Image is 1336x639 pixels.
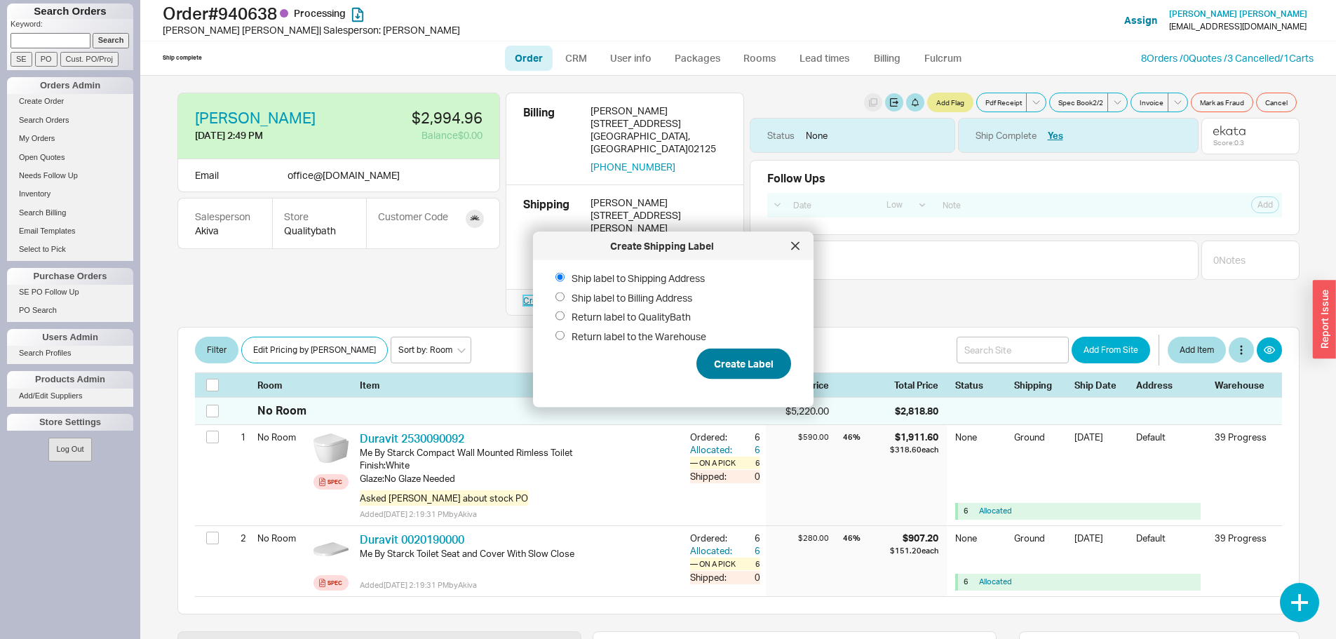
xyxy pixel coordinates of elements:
[1257,199,1273,210] span: Add
[7,77,133,94] div: Orders Admin
[735,532,760,544] div: 6
[7,268,133,285] div: Purchase Orders
[257,379,308,391] div: Room
[806,129,828,142] div: None
[360,379,684,391] div: Item
[93,33,130,48] input: Search
[163,23,672,37] div: [PERSON_NAME] [PERSON_NAME] | Salesperson: [PERSON_NAME]
[1074,532,1128,554] div: [DATE]
[936,97,964,108] span: Add Flag
[163,4,672,23] h1: Order # 940638
[1014,431,1066,483] div: Ground
[1180,342,1214,358] span: Add Item
[863,46,912,71] a: Billing
[195,224,255,238] div: Akiva
[378,210,448,224] div: Customer Code
[229,526,246,550] div: 2
[843,532,887,544] div: 46 %
[7,371,133,388] div: Products Admin
[284,210,355,224] div: Store
[690,571,735,584] div: Shipped:
[979,577,1012,587] button: Allocated
[1215,532,1271,544] div: 39 Progress
[195,210,255,224] div: Salesperson
[35,52,58,67] input: PO
[1215,431,1271,443] div: 39 Progress
[1124,13,1157,27] button: Assign
[328,577,342,588] div: Spec
[690,544,760,557] button: Allocated:6
[19,171,78,180] span: Needs Follow Up
[985,97,1022,108] span: Pdf Receipt
[1136,379,1206,391] div: Address
[735,571,760,584] div: 0
[1014,532,1066,554] div: Ground
[1215,379,1271,391] div: Warehouse
[1168,337,1226,363] button: Add Item
[1213,138,1246,147] div: Score: 0.3
[505,46,553,71] a: Order
[1169,8,1307,19] span: [PERSON_NAME] [PERSON_NAME]
[313,431,349,466] img: 253009_lvi8av
[1074,379,1128,391] div: Ship Date
[591,105,727,117] div: [PERSON_NAME]
[690,532,735,544] div: Ordered:
[1169,9,1307,19] a: [PERSON_NAME] [PERSON_NAME]
[555,46,597,71] a: CRM
[890,444,938,455] div: $318.60 each
[572,290,692,304] span: Ship label to Billing Address
[572,310,691,324] span: Return label to QualityBath
[955,532,1006,554] div: None
[1141,52,1280,64] a: 8Orders /0Quotes /3 Cancelled
[313,532,349,567] img: 2410393_web2_prod_normal_2_fvn7tr
[767,253,1192,268] div: Returns
[1213,253,1246,267] div: 0 Note s
[955,379,1006,391] div: Status
[734,46,786,71] a: Rooms
[7,4,133,19] h1: Search Orders
[313,575,349,591] a: Spec
[1084,342,1138,358] span: Add From Site
[591,209,727,234] div: [STREET_ADDRESS][PERSON_NAME]
[360,459,679,471] div: Finish : White
[555,330,565,339] input: Return label to the Warehouse
[735,544,760,557] div: 6
[253,342,376,358] span: Edit Pricing by [PERSON_NAME]
[591,161,675,173] button: [PHONE_NUMBER]
[360,579,679,591] div: Added [DATE] 2:19:31 PM by Akiva
[1072,337,1150,363] button: Add From Site
[229,425,246,449] div: 1
[890,545,938,556] div: $151.20 each
[591,196,727,209] div: [PERSON_NAME]
[690,443,760,456] button: Allocated:6
[1140,97,1163,108] span: Invoice
[1191,93,1253,112] button: Mark as Fraud
[690,457,745,469] div: — On a Pick
[976,129,1037,142] div: Ship Complete
[1014,379,1066,391] div: Shipping
[195,128,337,142] div: [DATE] 2:49 PM
[288,169,400,181] span: office @ [DOMAIN_NAME]
[11,52,32,67] input: SE
[766,404,829,418] div: $5,220.00
[915,46,972,71] a: Fulcrum
[257,425,308,449] div: No Room
[7,113,133,128] a: Search Orders
[890,532,938,544] div: $907.20
[523,105,579,173] div: Billing
[7,150,133,165] a: Open Quotes
[895,404,938,418] div: $2,818.80
[284,224,355,238] div: Qualitybath
[7,168,133,183] a: Needs Follow Up
[1251,196,1279,213] button: Add
[7,94,133,109] a: Create Order
[976,93,1027,112] button: Pdf Receipt
[555,292,565,301] input: Ship label to Billing Address
[935,196,1181,215] input: Note
[690,443,735,456] div: Allocated:
[964,577,973,587] div: 6
[785,196,875,215] input: Date
[690,558,745,570] div: — On a Pick
[767,172,825,184] div: Follow Ups
[766,431,829,443] div: $590.00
